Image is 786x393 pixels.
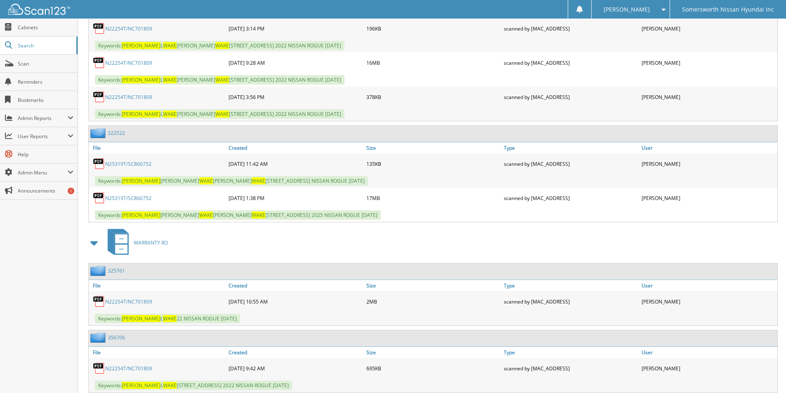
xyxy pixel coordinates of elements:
[8,4,70,15] img: scan123-logo-white.svg
[103,226,168,259] a: WARRANTY RO
[227,20,364,37] div: [DATE] 3:14 PM
[199,177,213,184] span: WAKE
[18,24,73,31] span: Cabinets
[89,347,227,358] a: File
[502,54,640,71] div: scanned by [MAC_ADDRESS]
[18,60,73,67] span: Scan
[89,142,227,153] a: File
[502,293,640,310] div: scanned by [MAC_ADDRESS]
[502,155,640,172] div: scanned by [MAC_ADDRESS]
[163,382,177,389] span: WAKE
[18,151,73,158] span: Help
[95,75,345,85] span: Keywords: L [PERSON_NAME] [STREET_ADDRESS] 2022 NISSAN ROGUE [DATE]
[364,347,502,358] a: Size
[105,160,151,167] a: N25319T/SC866752
[18,169,68,176] span: Admin Menu
[163,76,177,83] span: WAKE
[93,91,105,103] img: PDF.png
[640,360,777,377] div: [PERSON_NAME]
[252,212,265,219] span: WAKE
[640,347,777,358] a: User
[108,129,125,136] a: 322522
[95,109,345,119] span: Keywords: L [PERSON_NAME] [STREET_ADDRESS] 2022 NISSAN ROGUE [DATE]
[95,314,240,323] span: Keywords: L 22 NISSAN ROGUE [DATE]
[93,158,105,170] img: PDF.png
[502,280,640,291] a: Type
[364,142,502,153] a: Size
[18,42,72,49] span: Search
[364,155,502,172] div: 135KB
[227,54,364,71] div: [DATE] 9:28 AM
[108,334,125,341] a: 356706
[89,280,227,291] a: File
[105,25,152,32] a: N22254T/NC701809
[122,111,161,118] span: [PERSON_NAME]
[68,188,74,194] div: 1
[640,155,777,172] div: [PERSON_NAME]
[93,362,105,374] img: PDF.png
[122,315,161,322] span: [PERSON_NAME]
[364,190,502,206] div: 17MB
[227,360,364,377] div: [DATE] 9:42 AM
[122,382,161,389] span: [PERSON_NAME]
[215,111,229,118] span: WAKE
[122,42,161,49] span: [PERSON_NAME]
[227,347,364,358] a: Created
[364,280,502,291] a: Size
[108,267,125,274] a: 325761
[502,360,640,377] div: scanned by [MAC_ADDRESS]
[640,190,777,206] div: [PERSON_NAME]
[364,54,502,71] div: 16MB
[364,20,502,37] div: 196KB
[134,239,168,246] span: WARRANTY RO
[502,20,640,37] div: scanned by [MAC_ADDRESS]
[93,192,105,204] img: PDF.png
[105,94,152,101] a: N22254T/NC701809
[604,7,650,12] span: [PERSON_NAME]
[90,332,108,343] img: folder2.png
[640,20,777,37] div: [PERSON_NAME]
[163,315,177,322] span: WAKE
[215,76,229,83] span: WAKE
[215,42,229,49] span: WAKE
[640,54,777,71] div: [PERSON_NAME]
[105,59,152,66] a: N22254T/NC701809
[18,96,73,104] span: Bookmarks
[93,56,105,69] img: PDF.png
[90,128,108,138] img: folder2.png
[18,133,68,140] span: User Reports
[640,142,777,153] a: User
[640,89,777,105] div: [PERSON_NAME]
[227,280,364,291] a: Created
[95,210,381,220] span: Keywords: [PERSON_NAME] [PERSON_NAME] [STREET_ADDRESS] 2025 NISSAN ROGUE [DATE]
[502,89,640,105] div: scanned by [MAC_ADDRESS]
[122,177,161,184] span: [PERSON_NAME]
[95,176,368,186] span: Keywords: [PERSON_NAME] [PERSON_NAME] [STREET_ADDRESS] NISSAN ROGUE [DATE]
[122,76,161,83] span: [PERSON_NAME]
[364,360,502,377] div: 695KB
[95,41,345,50] span: Keywords: L [PERSON_NAME] [STREET_ADDRESS] 2022 NISSAN ROGUE [DATE]
[502,347,640,358] a: Type
[364,293,502,310] div: 2MB
[745,353,786,393] iframe: Chat Widget
[105,298,152,305] a: N22254T/NC701809
[640,293,777,310] div: [PERSON_NAME]
[105,195,151,202] a: N25319T/SC866752
[18,187,73,194] span: Announcements
[18,78,73,85] span: Reminders
[502,142,640,153] a: Type
[227,155,364,172] div: [DATE] 11:42 AM
[93,22,105,35] img: PDF.png
[227,190,364,206] div: [DATE] 1:38 PM
[502,190,640,206] div: scanned by [MAC_ADDRESS]
[227,293,364,310] div: [DATE] 10:55 AM
[163,42,177,49] span: WAKE
[682,7,774,12] span: Somersworth Nissan Hyundai Inc
[18,115,68,122] span: Admin Reports
[227,89,364,105] div: [DATE] 3:56 PM
[95,381,292,390] span: Keywords: L [STREET_ADDRESS] 2022 NISSAN ROGUE [DATE]
[640,280,777,291] a: User
[163,111,177,118] span: WAKE
[93,295,105,308] img: PDF.png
